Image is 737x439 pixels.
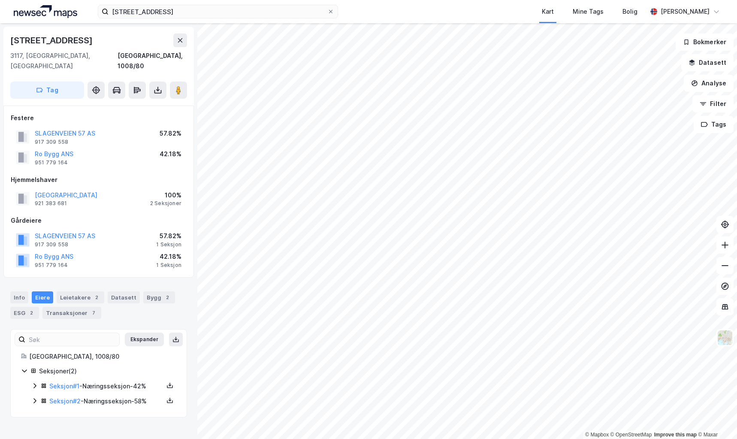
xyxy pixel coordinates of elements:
div: Kontrollprogram for chat [694,398,737,439]
a: OpenStreetMap [610,432,652,438]
iframe: Chat Widget [694,398,737,439]
a: Mapbox [585,432,609,438]
div: Kart [542,6,554,17]
div: 1 Seksjon [156,262,181,269]
div: Eiere [32,291,53,303]
div: 2 [163,293,172,302]
button: Analyse [684,75,734,92]
button: Bokmerker [676,33,734,51]
div: 42.18% [156,251,181,262]
div: [GEOGRAPHIC_DATA], 1008/80 [29,351,176,362]
div: 2 [92,293,101,302]
img: Z [717,330,733,346]
div: - Næringsseksjon - 58% [49,396,163,406]
div: 917 309 558 [35,241,68,248]
div: ESG [10,307,39,319]
div: Bolig [622,6,637,17]
div: Transaksjoner [42,307,101,319]
div: Datasett [108,291,140,303]
div: 921 383 681 [35,200,67,207]
div: Bygg [143,291,175,303]
div: Info [10,291,28,303]
button: Tag [10,82,84,99]
div: [STREET_ADDRESS] [10,33,94,47]
div: 1 Seksjon [156,241,181,248]
div: - Næringsseksjon - 42% [49,381,163,391]
button: Ekspander [125,333,164,346]
div: Seksjoner ( 2 ) [39,366,176,376]
div: 7 [89,309,98,317]
button: Tags [694,116,734,133]
div: 57.82% [160,128,181,139]
button: Datasett [681,54,734,71]
div: 951 779 164 [35,159,68,166]
div: Festere [11,113,187,123]
button: Filter [692,95,734,112]
div: Gårdeiere [11,215,187,226]
div: 917 309 558 [35,139,68,145]
a: Seksjon#2 [49,397,81,405]
input: Søk [25,333,119,346]
div: [PERSON_NAME] [661,6,710,17]
div: [GEOGRAPHIC_DATA], 1008/80 [118,51,187,71]
div: Leietakere [57,291,104,303]
div: Mine Tags [573,6,604,17]
a: Improve this map [654,432,697,438]
div: 2 [27,309,36,317]
div: 2 Seksjoner [150,200,181,207]
a: Seksjon#1 [49,382,79,390]
input: Søk på adresse, matrikkel, gårdeiere, leietakere eller personer [109,5,327,18]
div: 100% [150,190,181,200]
div: Hjemmelshaver [11,175,187,185]
div: 42.18% [160,149,181,159]
div: 951 779 164 [35,262,68,269]
div: 57.82% [156,231,181,241]
div: 3117, [GEOGRAPHIC_DATA], [GEOGRAPHIC_DATA] [10,51,118,71]
img: logo.a4113a55bc3d86da70a041830d287a7e.svg [14,5,77,18]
